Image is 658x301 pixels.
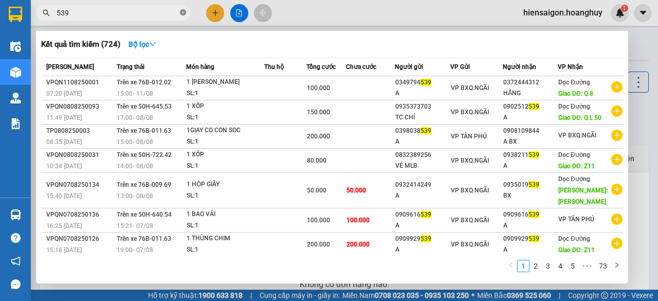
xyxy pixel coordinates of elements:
[346,187,366,194] span: 50.000
[528,211,539,218] span: 539
[503,234,558,244] div: 0909929
[187,209,264,220] div: 1 BAO VẢI
[187,112,264,123] div: SL: 1
[421,79,431,86] span: 539
[558,132,596,139] span: VP BXQ.NGÃI
[611,214,623,225] span: plus-circle
[346,217,370,224] span: 100.000
[117,63,144,70] span: Trạng thái
[611,154,623,165] span: plus-circle
[451,157,489,164] span: VP BXQ.NGÃI
[307,187,326,194] span: 50.000
[395,161,450,171] div: VÉ MLB
[117,222,153,229] span: 15:21 - 07/08
[187,179,264,190] div: 1 HỘP GIẤY
[11,279,21,289] span: message
[307,241,330,248] span: 200.000
[450,63,470,70] span: VP Gửi
[117,127,171,134] span: Trên xe 76B-011.63
[10,118,21,129] img: solution-icon
[558,216,594,223] span: VP TÂN PHÚ
[307,133,330,140] span: 200.000
[117,90,153,97] span: 15:00 - 11/08
[46,192,82,200] span: 15:40 [DATE]
[10,67,21,78] img: warehouse-icon
[395,220,450,231] div: A
[187,233,264,244] div: 1 THÙNG CHIM
[307,109,330,116] span: 150.000
[395,77,450,88] div: 0349794
[46,77,114,88] div: VPQN1108250001
[117,192,153,200] span: 13:00 - 08/08
[503,88,558,99] div: HẰNG
[503,112,558,123] div: A
[558,103,590,110] span: Dọc Đường
[503,136,558,147] div: A BX
[46,209,114,220] div: VPQN0708250136
[46,180,114,190] div: VPQN0708250134
[117,163,153,170] span: 14:00 - 08/08
[129,40,156,48] strong: Bộ lọc
[451,187,489,194] span: VP BXQ.NGÃI
[517,260,529,272] li: 1
[451,109,489,116] span: VP BXQ.NGÃI
[611,238,623,249] span: plus-circle
[503,63,536,70] span: Người nhận
[187,244,264,256] div: SL: 1
[579,260,595,272] span: •••
[264,63,284,70] span: Thu hộ
[46,101,114,112] div: VPQN0808250093
[10,209,21,220] img: warehouse-icon
[117,151,172,158] span: Trên xe 50H-722.42
[611,260,623,272] li: Next Page
[530,260,541,272] a: 2
[567,260,578,272] a: 5
[117,211,172,218] span: Trên xe 50H-640.54
[611,184,623,195] span: plus-circle
[395,88,450,99] div: A
[614,262,620,268] span: right
[46,163,82,170] span: 10:34 [DATE]
[508,262,514,268] span: left
[518,260,529,272] a: 1
[117,235,171,242] span: Trên xe 76B-011.63
[46,234,114,244] div: VPQN0708250126
[187,77,264,88] div: 1 [PERSON_NAME]
[46,63,94,70] span: [PERSON_NAME]
[503,209,558,220] div: 0909616
[579,260,595,272] li: Next 5 Pages
[451,133,487,140] span: VP TÂN PHÚ
[451,84,489,92] span: VP BXQ.NGÃI
[503,126,558,136] div: 0908109844
[611,130,623,141] span: plus-circle
[554,260,566,272] li: 4
[611,105,623,117] span: plus-circle
[46,150,114,161] div: VPQN0808250031
[395,136,450,147] div: A
[346,241,370,248] span: 200.000
[395,126,450,136] div: 0398038
[421,211,431,218] span: 539
[505,260,517,272] li: Previous Page
[346,63,376,70] span: Chưa cước
[187,125,264,136] div: 1GIAY CO CON SOC
[187,161,264,172] div: SL: 1
[10,93,21,103] img: warehouse-icon
[395,150,450,161] div: 0832389256
[558,163,595,170] span: Giao DĐ: Z11
[503,161,558,171] div: A
[307,217,330,224] span: 100.000
[186,63,214,70] span: Món hàng
[503,244,558,255] div: A
[117,181,171,188] span: Trên xe 76B-009.69
[558,235,590,242] span: Dọc Đường
[187,136,264,148] div: SL: 1
[395,244,450,255] div: A
[117,114,153,121] span: 17:00 - 08/08
[46,90,82,97] span: 07:20 [DATE]
[558,90,593,97] span: Giao DĐ: Q 8
[451,241,489,248] span: VP BXQ.NGÃI
[117,246,153,254] span: 19:00 - 07/08
[558,79,590,86] span: Dọc Đường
